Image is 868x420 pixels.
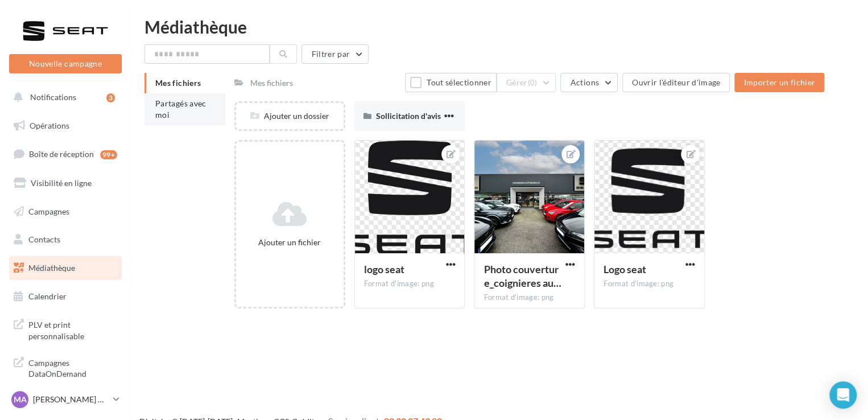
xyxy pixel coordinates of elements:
[604,279,695,289] div: Format d'image: png
[155,98,206,120] span: Partagés avec moi
[9,389,122,410] a: MA [PERSON_NAME] CANALES
[7,114,124,138] a: Opérations
[28,317,117,341] span: PLV et print personnalisable
[28,291,67,301] span: Calendrier
[7,200,124,224] a: Campagnes
[28,206,69,216] span: Campagnes
[31,178,92,188] span: Visibilité en ligne
[560,73,617,92] button: Actions
[30,121,69,130] span: Opérations
[144,18,854,35] div: Médiathèque
[7,312,124,346] a: PLV et print personnalisable
[7,228,124,252] a: Contacts
[7,85,119,109] button: Notifications 3
[28,234,60,244] span: Contacts
[28,355,117,380] span: Campagnes DataOnDemand
[28,263,75,273] span: Médiathèque
[30,92,76,102] span: Notifications
[364,279,456,289] div: Format d'image: png
[33,394,109,405] p: [PERSON_NAME] CANALES
[241,237,339,248] div: Ajouter un fichier
[7,351,124,384] a: Campagnes DataOnDemand
[405,73,496,92] button: Tout sélectionner
[364,263,404,275] span: logo seat
[497,73,556,92] button: Gérer(0)
[622,73,730,92] button: Ouvrir l'éditeur d'image
[14,394,27,405] span: MA
[483,263,561,289] span: Photo couverture_coignieres auto photo
[734,73,824,92] button: Importer un fichier
[743,77,815,87] span: Importer un fichier
[9,54,122,73] button: Nouvelle campagne
[829,381,857,409] div: Open Intercom Messenger
[7,285,124,308] a: Calendrier
[100,150,117,159] div: 99+
[7,171,124,195] a: Visibilité en ligne
[570,77,598,87] span: Actions
[7,256,124,280] a: Médiathèque
[376,111,441,121] span: Sollicitation d'avis
[7,142,124,166] a: Boîte de réception99+
[250,77,293,89] div: Mes fichiers
[155,78,201,88] span: Mes fichiers
[29,149,94,159] span: Boîte de réception
[236,110,344,122] div: Ajouter un dossier
[106,93,115,102] div: 3
[483,293,575,303] div: Format d'image: png
[604,263,646,275] span: Logo seat
[528,78,538,87] span: (0)
[301,44,369,64] button: Filtrer par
